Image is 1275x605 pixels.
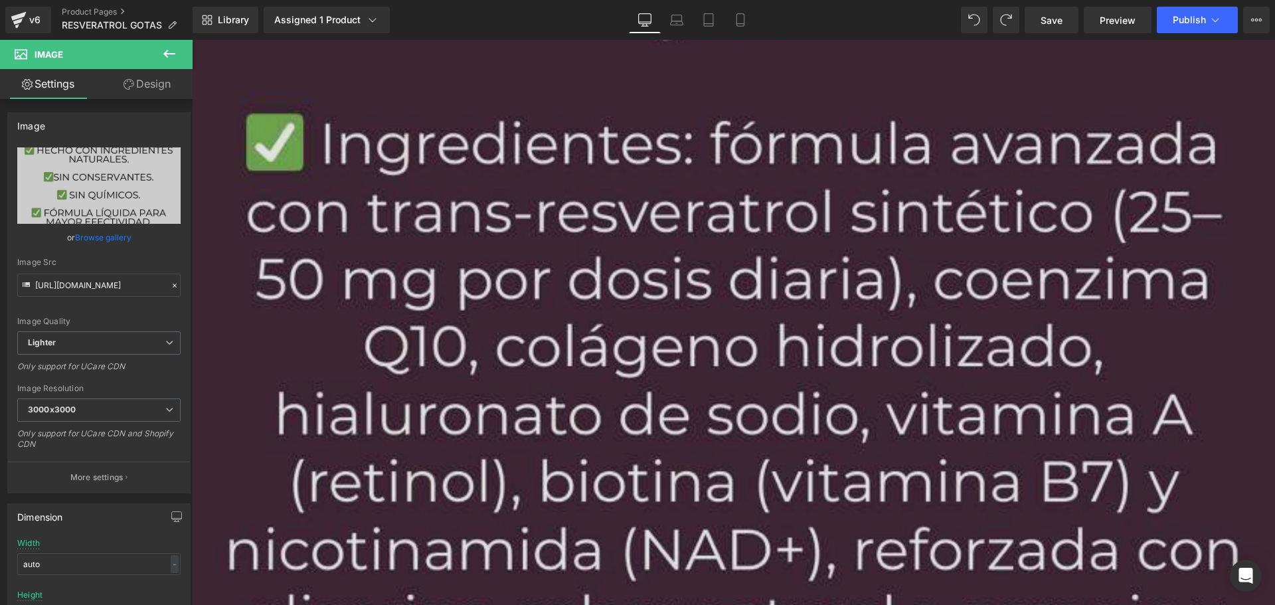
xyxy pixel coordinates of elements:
div: - [171,555,179,573]
div: Image [17,113,45,131]
button: More [1243,7,1270,33]
b: Lighter [28,337,56,347]
button: More settings [8,462,190,493]
a: Tablet [693,7,724,33]
input: Link [17,274,181,297]
button: Publish [1157,7,1238,33]
span: Publish [1173,15,1206,25]
input: auto [17,553,181,575]
div: Image Quality [17,317,181,326]
div: Dimension [17,504,63,523]
span: RESVERATROL GOTAS [62,20,162,31]
p: More settings [70,472,124,483]
div: or [17,230,181,244]
a: Design [99,69,195,99]
div: Assigned 1 Product [274,13,379,27]
div: Image Src [17,258,181,267]
a: Product Pages [62,7,193,17]
span: Preview [1100,13,1136,27]
div: Width [17,539,40,548]
a: Browse gallery [75,226,131,249]
a: Desktop [629,7,661,33]
div: v6 [27,11,43,29]
div: Open Intercom Messenger [1230,560,1262,592]
b: 3000x3000 [28,404,76,414]
div: Image Resolution [17,384,181,393]
a: v6 [5,7,51,33]
div: Only support for UCare CDN and Shopify CDN [17,428,181,458]
a: New Library [193,7,258,33]
a: Preview [1084,7,1151,33]
span: Save [1041,13,1062,27]
span: Image [35,49,63,60]
a: Laptop [661,7,693,33]
a: Mobile [724,7,756,33]
div: Only support for UCare CDN [17,361,181,381]
button: Redo [993,7,1019,33]
button: Undo [961,7,987,33]
div: Height [17,590,42,600]
span: Library [218,14,249,26]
